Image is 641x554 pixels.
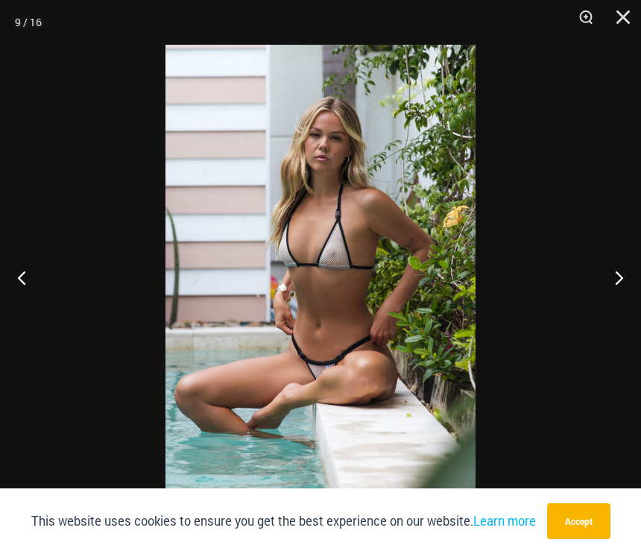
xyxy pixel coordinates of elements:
p: This website uses cookies to ensure you get the best experience on our website. [31,511,536,531]
button: Next [585,240,641,315]
div: 9 / 16 [15,11,42,34]
button: Accept [547,503,610,539]
img: Trade Winds IvoryInk 317 Top 469 Thong 04 [165,45,476,509]
a: Learn more [473,513,536,529]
